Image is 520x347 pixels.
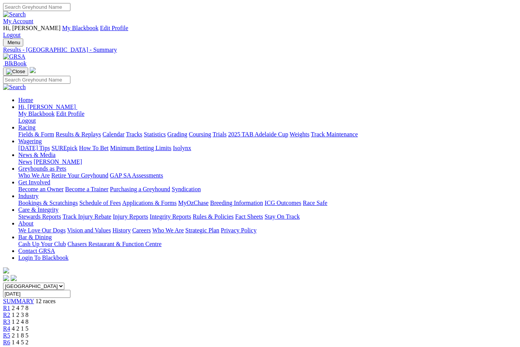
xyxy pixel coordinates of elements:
[18,220,33,227] a: About
[62,25,99,31] a: My Blackbook
[3,38,23,46] button: Toggle navigation
[3,25,61,31] span: Hi, [PERSON_NAME]
[18,254,69,261] a: Login To Blackbook
[18,179,50,185] a: Get Involved
[152,227,184,233] a: Who We Are
[189,131,211,138] a: Coursing
[3,267,9,273] img: logo-grsa-white.png
[6,69,25,75] img: Close
[12,332,29,339] span: 2 1 8 5
[18,186,64,192] a: Become an Owner
[122,200,177,206] a: Applications & Forms
[3,325,10,332] a: R4
[172,186,201,192] a: Syndication
[3,290,70,298] input: Select date
[18,213,61,220] a: Stewards Reports
[212,131,227,138] a: Trials
[265,213,300,220] a: Stay On Track
[290,131,309,138] a: Weights
[110,145,171,151] a: Minimum Betting Limits
[3,67,28,76] button: Toggle navigation
[18,110,55,117] a: My Blackbook
[18,172,50,179] a: Who We Are
[110,172,163,179] a: GAP SA Assessments
[311,131,358,138] a: Track Maintenance
[193,213,234,220] a: Rules & Policies
[18,186,517,193] div: Get Involved
[18,158,517,165] div: News & Media
[3,318,10,325] a: R3
[3,84,26,91] img: Search
[3,332,10,339] span: R5
[18,152,56,158] a: News & Media
[12,339,29,345] span: 1 4 5 2
[3,32,21,38] a: Logout
[18,241,517,248] div: Bar & Dining
[3,312,10,318] a: R2
[167,131,187,138] a: Grading
[178,200,209,206] a: MyOzChase
[56,131,101,138] a: Results & Replays
[18,97,33,103] a: Home
[102,131,124,138] a: Calendar
[56,110,85,117] a: Edit Profile
[126,131,142,138] a: Tracks
[18,227,65,233] a: We Love Our Dogs
[210,200,263,206] a: Breeding Information
[18,234,52,240] a: Bar & Dining
[11,275,17,281] img: twitter.svg
[79,200,121,206] a: Schedule of Fees
[3,25,517,38] div: My Account
[112,227,131,233] a: History
[18,117,36,124] a: Logout
[221,227,257,233] a: Privacy Policy
[8,40,20,45] span: Menu
[3,60,27,67] a: BlkBook
[235,213,263,220] a: Fact Sheets
[67,241,161,247] a: Chasers Restaurant & Function Centre
[5,60,27,67] span: BlkBook
[303,200,327,206] a: Race Safe
[18,110,517,124] div: Hi, [PERSON_NAME]
[3,3,70,11] input: Search
[12,312,29,318] span: 1 2 3 8
[12,305,29,311] span: 2 4 7 8
[18,248,55,254] a: Contact GRSA
[18,227,517,234] div: About
[18,193,38,199] a: Industry
[18,213,517,220] div: Care & Integrity
[3,53,26,60] img: GRSA
[18,104,77,110] a: Hi, [PERSON_NAME]
[3,305,10,311] a: R1
[51,172,108,179] a: Retire Your Greyhound
[51,145,77,151] a: SUREpick
[18,138,42,144] a: Wagering
[3,298,34,304] a: SUMMARY
[18,145,50,151] a: [DATE] Tips
[3,46,517,53] a: Results - [GEOGRAPHIC_DATA] - Summary
[33,158,82,165] a: [PERSON_NAME]
[18,200,517,206] div: Industry
[3,339,10,345] a: R6
[3,18,33,24] a: My Account
[18,172,517,179] div: Greyhounds as Pets
[18,131,517,138] div: Racing
[30,67,36,73] img: logo-grsa-white.png
[12,325,29,332] span: 4 2 1 5
[65,186,108,192] a: Become a Trainer
[18,124,35,131] a: Racing
[3,11,26,18] img: Search
[144,131,166,138] a: Statistics
[12,318,29,325] span: 1 2 4 8
[3,76,70,84] input: Search
[3,275,9,281] img: facebook.svg
[18,131,54,138] a: Fields & Form
[100,25,128,31] a: Edit Profile
[185,227,219,233] a: Strategic Plan
[132,227,151,233] a: Careers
